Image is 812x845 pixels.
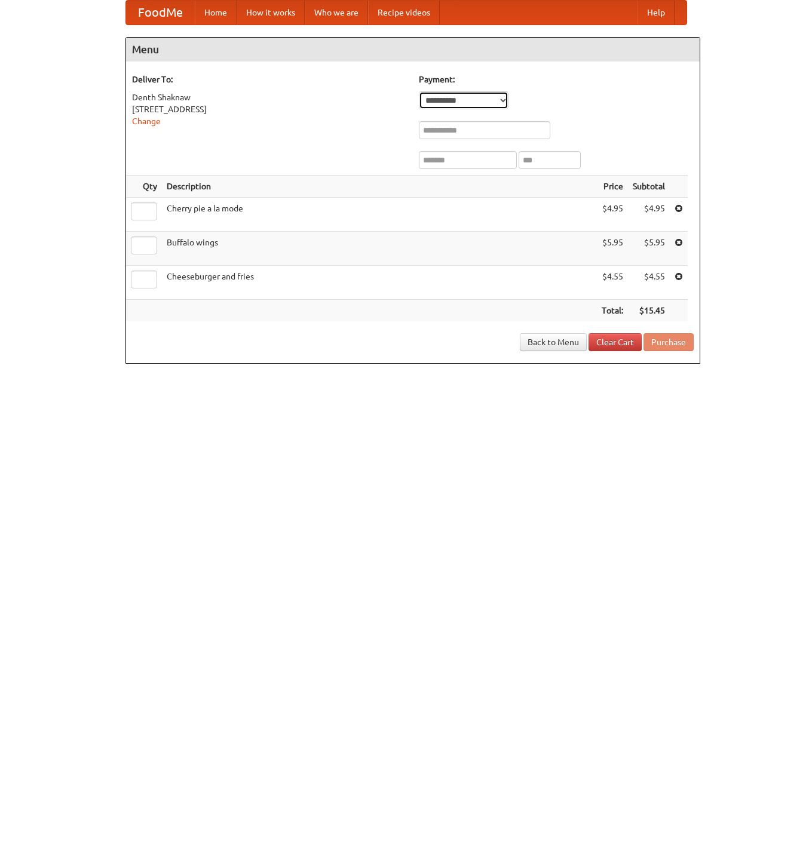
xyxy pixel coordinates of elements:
a: Change [132,116,161,126]
a: Who we are [305,1,368,24]
h5: Deliver To: [132,73,407,85]
div: Denth Shaknaw [132,91,407,103]
th: Subtotal [628,176,670,198]
a: Help [638,1,675,24]
div: [STREET_ADDRESS] [132,103,407,115]
th: $15.45 [628,300,670,322]
td: $5.95 [597,232,628,266]
th: Total: [597,300,628,322]
a: Home [195,1,237,24]
td: Cheeseburger and fries [162,266,597,300]
td: $4.55 [628,266,670,300]
h4: Menu [126,38,700,62]
a: FoodMe [126,1,195,24]
a: Clear Cart [589,333,642,351]
td: Cherry pie a la mode [162,198,597,232]
td: Buffalo wings [162,232,597,266]
a: Back to Menu [520,333,587,351]
th: Qty [126,176,162,198]
a: How it works [237,1,305,24]
td: $4.95 [597,198,628,232]
th: Description [162,176,597,198]
td: $4.95 [628,198,670,232]
td: $4.55 [597,266,628,300]
h5: Payment: [419,73,694,85]
button: Purchase [644,333,694,351]
td: $5.95 [628,232,670,266]
a: Recipe videos [368,1,440,24]
th: Price [597,176,628,198]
